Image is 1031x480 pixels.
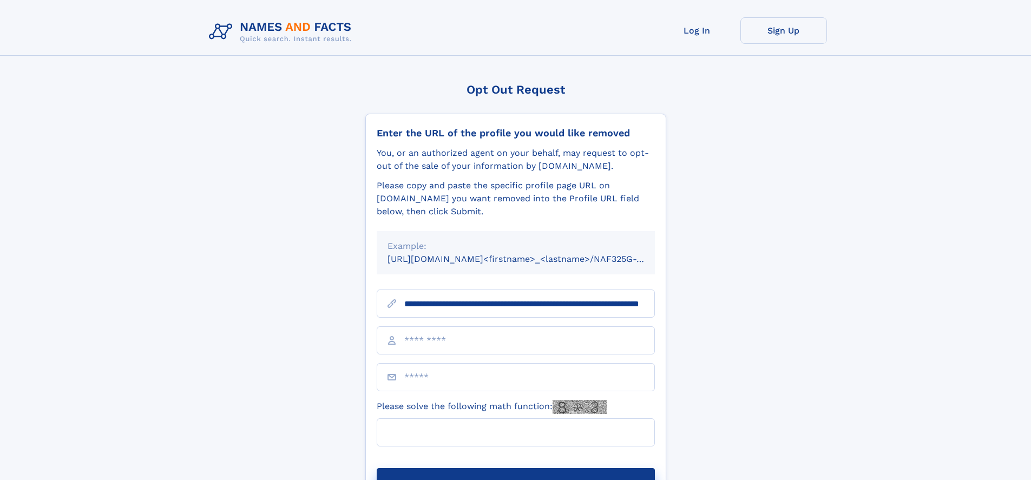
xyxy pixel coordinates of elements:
[388,254,675,264] small: [URL][DOMAIN_NAME]<firstname>_<lastname>/NAF325G-xxxxxxxx
[740,17,827,44] a: Sign Up
[377,147,655,173] div: You, or an authorized agent on your behalf, may request to opt-out of the sale of your informatio...
[654,17,740,44] a: Log In
[388,240,644,253] div: Example:
[377,179,655,218] div: Please copy and paste the specific profile page URL on [DOMAIN_NAME] you want removed into the Pr...
[365,83,666,96] div: Opt Out Request
[377,400,607,414] label: Please solve the following math function:
[205,17,360,47] img: Logo Names and Facts
[377,127,655,139] div: Enter the URL of the profile you would like removed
